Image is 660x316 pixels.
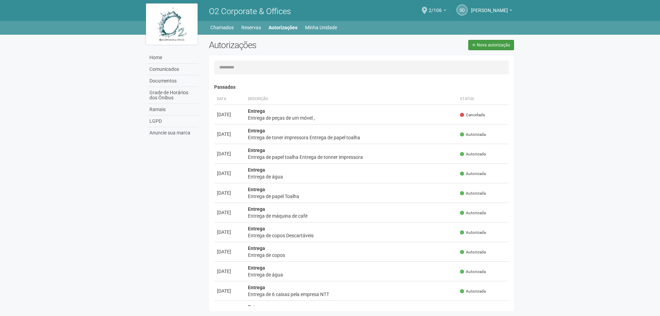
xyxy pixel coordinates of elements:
div: [DATE] [217,150,242,157]
span: Autorizada [460,151,486,157]
div: [DATE] [217,248,242,255]
a: Autorizações [269,23,297,32]
strong: Entrega [248,246,265,251]
strong: Entrega [248,148,265,153]
span: Susi Darlin da Silva Ferreira [471,1,508,13]
a: Reservas [241,23,261,32]
a: LGPD [148,116,199,127]
div: Entrega de copos Descartáveis [248,232,455,239]
strong: Entrega [248,304,265,310]
div: [DATE] [217,209,242,216]
a: Chamados [210,23,234,32]
div: [DATE] [217,131,242,138]
span: 2/106 [429,1,442,13]
h2: Autorizações [209,40,356,50]
a: 2/106 [429,9,446,14]
div: Entrega de papel Toalha [248,193,455,200]
div: Entrega de peças de um móvel , [248,115,455,121]
span: Autorizada [460,132,486,138]
span: Autorizada [460,269,486,275]
div: [DATE] [217,268,242,275]
span: Autorizada [460,249,486,255]
a: Home [148,52,199,64]
span: O2 Corporate & Offices [209,7,291,16]
a: [PERSON_NAME] [471,9,512,14]
div: [DATE] [217,111,242,118]
a: Anuncie sua marca [148,127,199,139]
div: Entrega de toner impressora Entrega de papel toalha [248,134,455,141]
div: Entrega de água [248,271,455,278]
th: Descrição [245,94,458,105]
span: Autorizada [460,171,486,177]
a: Documentos [148,75,199,87]
strong: Entrega [248,167,265,173]
div: Entrega de máquina de café [248,213,455,219]
span: Autorizada [460,210,486,216]
span: Cancelada [460,112,485,118]
div: Entrega de 6 caixas pela empresa NTT [248,291,455,298]
strong: Entrega [248,108,265,114]
a: Minha Unidade [305,23,337,32]
a: Grade de Horários dos Ônibus [148,87,199,104]
div: [DATE] [217,229,242,236]
th: Status [457,94,509,105]
a: SD [457,4,468,15]
th: Data [214,94,245,105]
div: Entrega de copos [248,252,455,259]
a: Nova autorização [468,40,514,50]
div: [DATE] [217,189,242,196]
span: Nova autorização [477,43,510,47]
a: Ramais [148,104,199,116]
div: [DATE] [217,287,242,294]
strong: Entrega [248,265,265,271]
h4: Passadas [214,85,509,90]
strong: Entrega [248,285,265,290]
strong: Entrega [248,128,265,133]
span: Autorizada [460,190,486,196]
span: Autorizada [460,230,486,236]
img: logo.jpg [146,3,198,45]
div: [DATE] [217,170,242,177]
div: Entrega de papel toalha Entrega de tonner impressora [248,154,455,161]
strong: Entrega [248,187,265,192]
div: Entrega de água [248,173,455,180]
strong: Entrega [248,226,265,231]
strong: Entrega [248,206,265,212]
a: Comunicados [148,64,199,75]
span: Autorizada [460,288,486,294]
